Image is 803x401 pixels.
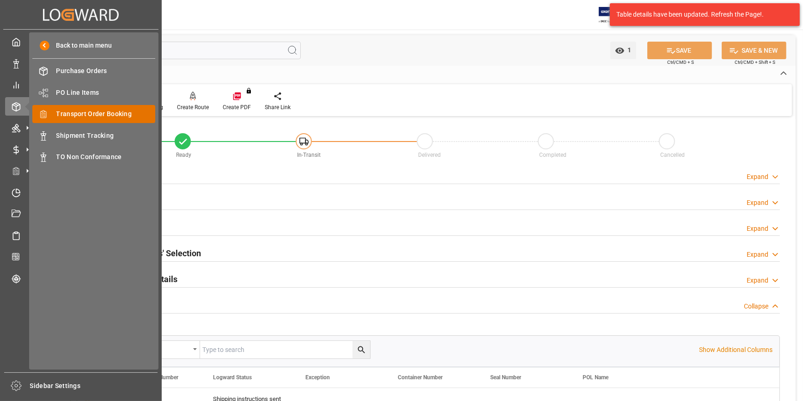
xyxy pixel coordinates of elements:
[56,131,156,141] span: Shipment Tracking
[56,152,156,162] span: TO Non Conformance
[5,226,157,244] a: Sailing Schedules
[599,7,631,23] img: Exertis%20JAM%20-%20Email%20Logo.jpg_1722504956.jpg
[747,198,768,208] div: Expand
[583,374,608,381] span: POL Name
[5,183,157,201] a: Timeslot Management V2
[722,42,786,59] button: SAVE & NEW
[200,341,370,358] input: Type to search
[32,105,155,123] a: Transport Order Booking
[177,103,209,111] div: Create Route
[747,250,768,259] div: Expand
[744,302,768,311] div: Collapse
[5,54,157,72] a: Data Management
[43,42,301,59] input: Search Fields
[540,152,567,158] span: Completed
[298,152,321,158] span: In-Transit
[5,33,157,51] a: My Cockpit
[265,103,291,111] div: Share Link
[56,66,156,76] span: Purchase Orders
[49,41,112,50] span: Back to main menu
[647,42,712,59] button: SAVE
[32,62,155,80] a: Purchase Orders
[419,152,441,158] span: Delivered
[625,46,632,54] span: 1
[32,126,155,144] a: Shipment Tracking
[353,341,370,358] button: search button
[747,172,768,182] div: Expand
[135,343,190,353] div: Equals
[176,152,192,158] span: Ready
[5,76,157,94] a: My Reports
[616,10,786,19] div: Table details have been updated. Refresh the Page!.
[667,59,694,66] span: Ctrl/CMD + S
[610,42,636,59] button: open menu
[32,148,155,166] a: TO Non Conformance
[747,276,768,285] div: Expand
[5,269,157,287] a: Tracking Shipment
[661,152,685,158] span: Cancelled
[305,374,330,381] span: Exception
[5,205,157,223] a: Document Management
[56,109,156,119] span: Transport Order Booking
[56,88,156,98] span: PO Line Items
[490,374,521,381] span: Seal Number
[735,59,775,66] span: Ctrl/CMD + Shift + S
[5,248,157,266] a: CO2 Calculator
[699,345,773,355] p: Show Additional Columns
[32,83,155,101] a: PO Line Items
[398,374,443,381] span: Container Number
[131,341,200,358] button: open menu
[213,374,252,381] span: Logward Status
[747,224,768,234] div: Expand
[30,381,158,391] span: Sidebar Settings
